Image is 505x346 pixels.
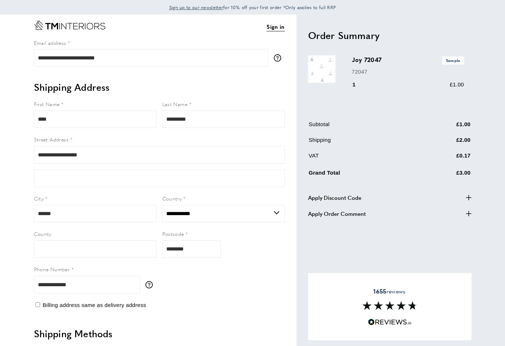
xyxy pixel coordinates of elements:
input: Billing address same as delivery address [35,302,40,307]
span: Billing address same as delivery address [43,302,146,308]
div: 1 [352,80,366,89]
img: Reviews.io 5 stars [368,319,412,326]
span: Phone Number [34,265,70,273]
td: Subtotal [309,120,420,134]
button: More information [274,54,285,62]
td: £3.00 [420,167,471,183]
td: £2.00 [420,136,471,150]
td: VAT [309,151,420,166]
img: Joy 72047 [308,55,335,83]
span: City [34,195,44,202]
strong: 1655 [373,287,386,295]
a: Sign in [267,22,284,31]
button: More information [145,281,156,288]
h2: Order Summary [308,29,471,42]
td: Shipping [309,136,420,150]
span: Last Name [162,100,188,108]
td: £1.00 [420,120,471,134]
span: £1.00 [450,81,464,88]
span: First Name [34,100,60,108]
span: Postcode [162,230,184,237]
span: Email address [34,39,66,46]
a: Sign up to our newsletter [169,4,224,11]
h3: Joy 72047 [352,55,464,64]
span: reviews [373,288,405,295]
h2: Shipping Address [34,81,285,94]
span: Apply Discount Code [308,193,361,202]
span: Apply Order Comment [308,209,366,218]
span: Country [162,195,182,202]
span: Sample [442,57,464,64]
td: £0.17 [420,151,471,166]
a: Go to Home page [34,20,105,30]
span: County [34,230,51,237]
td: Grand Total [309,167,420,183]
span: Street Address [34,136,69,143]
p: 72047 [352,67,464,76]
span: for 10% off your first order *Only applies to full RRP [169,4,336,11]
img: Reviews section [362,301,417,310]
h2: Shipping Methods [34,327,285,340]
